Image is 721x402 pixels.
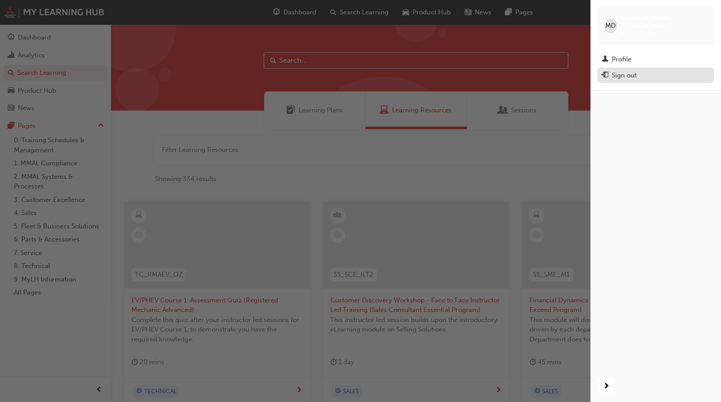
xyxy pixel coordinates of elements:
span: 0005167553 [620,30,655,37]
span: man-icon [602,56,608,64]
div: Sign out [612,70,637,80]
button: Sign out [597,67,714,84]
span: exit-icon [602,72,608,80]
span: [PERSON_NAME] [PERSON_NAME] [620,14,707,30]
span: MD [605,21,616,31]
span: next-icon [603,381,610,392]
a: Profile [597,51,714,67]
div: Profile [612,54,631,64]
